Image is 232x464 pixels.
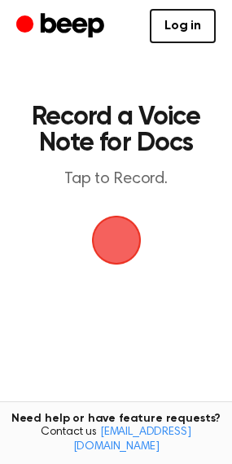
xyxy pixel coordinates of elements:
span: Contact us [10,426,222,454]
img: Beep Logo [92,216,141,265]
p: Tap to Record. [29,169,203,190]
a: [EMAIL_ADDRESS][DOMAIN_NAME] [73,427,191,453]
a: Log in [150,9,216,43]
a: Beep [16,11,108,42]
h1: Record a Voice Note for Docs [29,104,203,156]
